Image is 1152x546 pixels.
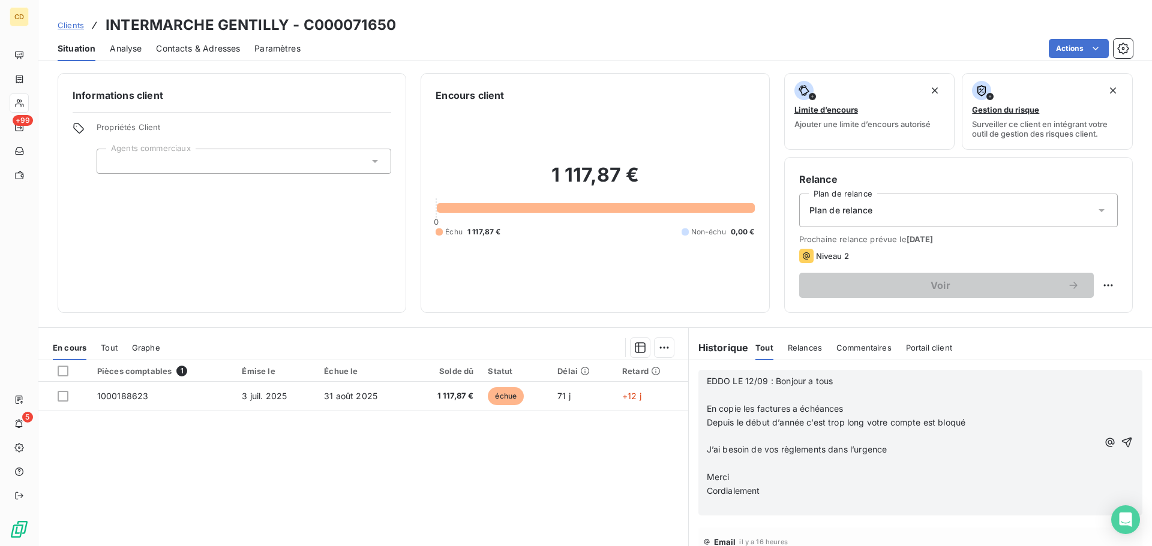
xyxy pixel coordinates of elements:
span: Situation [58,43,95,55]
button: Voir [799,273,1094,298]
span: 71 j [557,391,571,401]
h6: Informations client [73,88,391,102]
span: Prochaine relance prévue le [799,234,1118,244]
span: Tout [101,343,118,352]
span: Commentaires [836,343,892,352]
div: Délai [557,366,608,376]
span: 0,00 € [731,227,755,237]
span: +12 j [622,391,641,401]
span: 1 117,87 € [418,390,473,402]
span: 1 [176,366,187,376]
span: Merci [707,472,730,482]
button: Actions [1049,39,1109,58]
span: Gestion du risque [972,105,1039,114]
span: Analyse [110,43,142,55]
span: Relances [788,343,822,352]
div: CD [10,7,29,26]
span: Graphe [132,343,160,352]
span: Tout [755,343,773,352]
div: Statut [488,366,543,376]
span: En copie les factures a échéances [707,403,844,414]
span: Propriétés Client [97,122,391,139]
span: Paramètres [254,43,301,55]
span: [DATE] [907,234,934,244]
span: Depuis le début d’année c’est trop long votre compte est bloqué [707,417,965,427]
span: 31 août 2025 [324,391,377,401]
span: +99 [13,115,33,126]
span: Plan de relance [809,204,872,216]
div: Échue le [324,366,403,376]
span: Ajouter une limite d’encours autorisé [794,119,931,129]
div: Pièces comptables [97,366,228,376]
div: Open Intercom Messenger [1111,505,1140,534]
span: Échu [445,227,463,237]
h6: Relance [799,172,1118,186]
span: Voir [814,280,1067,290]
div: Solde dû [418,366,473,376]
a: Clients [58,19,84,31]
h2: 1 117,87 € [436,163,754,199]
span: Cordialement [707,485,760,496]
img: Logo LeanPay [10,520,29,539]
h6: Encours client [436,88,504,102]
span: Clients [58,20,84,30]
span: Non-échu [691,227,726,237]
button: Limite d’encoursAjouter une limite d’encours autorisé [784,73,955,150]
span: Contacts & Adresses [156,43,240,55]
span: En cours [53,343,86,352]
h6: Historique [689,340,749,355]
span: Niveau 2 [816,251,849,261]
span: échue [488,387,524,405]
span: J’ai besoin de vos règlements dans l’urgence [707,444,887,454]
input: Ajouter une valeur [107,156,116,167]
button: Gestion du risqueSurveiller ce client en intégrant votre outil de gestion des risques client. [962,73,1133,150]
div: Émise le [242,366,310,376]
span: EDDO LE 12/09 : Bonjour a tous [707,376,833,386]
span: 1 117,87 € [467,227,501,237]
span: 5 [22,412,33,423]
span: Portail client [906,343,952,352]
span: Limite d’encours [794,105,858,114]
span: Surveiller ce client en intégrant votre outil de gestion des risques client. [972,119,1123,138]
span: il y a 16 heures [739,538,787,545]
div: Retard [622,366,681,376]
span: 3 juil. 2025 [242,391,287,401]
span: 1000188623 [97,391,149,401]
span: 0 [434,217,439,227]
h3: INTERMARCHE GENTILLY - C000071650 [106,14,396,36]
